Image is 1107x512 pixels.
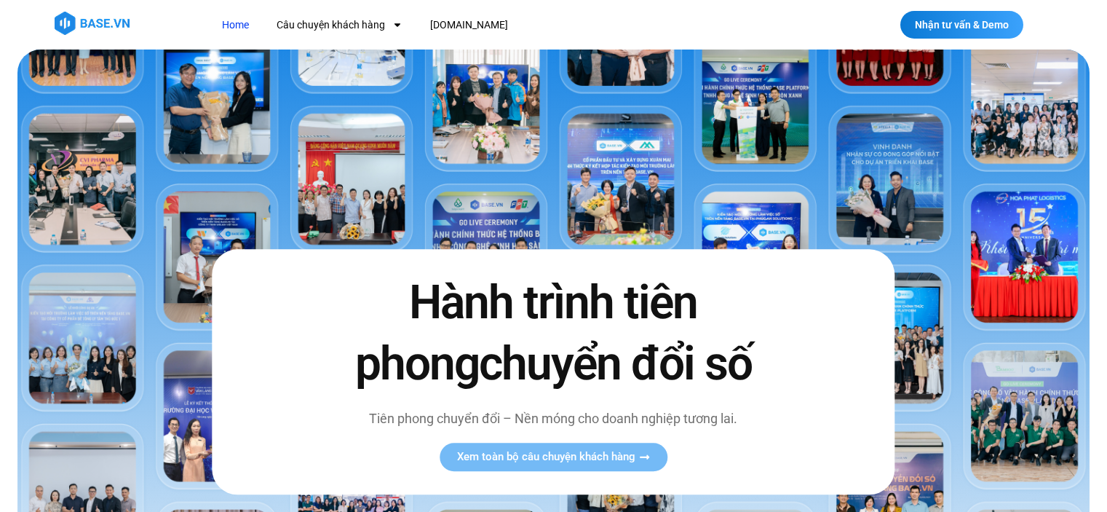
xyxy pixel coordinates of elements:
[266,12,413,39] a: Câu chuyện khách hàng
[479,336,752,391] span: chuyển đổi số
[457,452,635,462] span: Xem toàn bộ câu chuyện khách hàng
[211,12,775,39] nav: Menu
[419,12,519,39] a: [DOMAIN_NAME]
[440,443,667,471] a: Xem toàn bộ câu chuyện khách hàng
[915,20,1009,30] span: Nhận tư vấn & Demo
[324,273,782,394] h2: Hành trình tiên phong
[211,12,260,39] a: Home
[900,11,1023,39] a: Nhận tư vấn & Demo
[324,409,782,428] p: Tiên phong chuyển đổi – Nền móng cho doanh nghiệp tương lai.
